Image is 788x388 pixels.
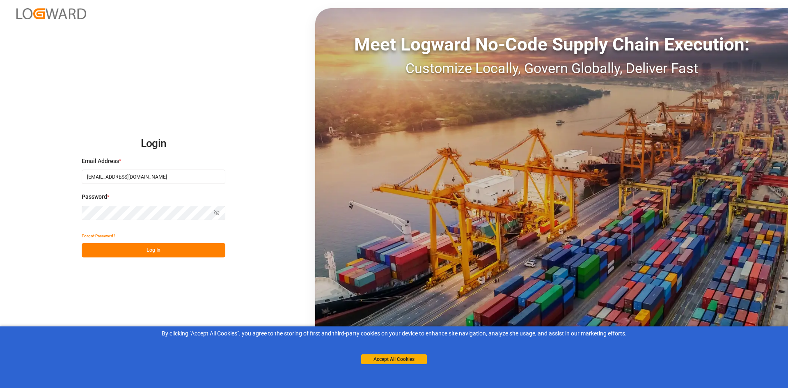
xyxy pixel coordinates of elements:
[82,229,115,243] button: Forgot Password?
[82,131,225,157] h2: Login
[6,329,782,338] div: By clicking "Accept All Cookies”, you agree to the storing of first and third-party cookies on yo...
[315,58,788,79] div: Customize Locally, Govern Globally, Deliver Fast
[82,193,107,201] span: Password
[16,8,86,19] img: Logward_new_orange.png
[361,354,427,364] button: Accept All Cookies
[82,157,119,165] span: Email Address
[82,170,225,184] input: Enter your email
[82,243,225,257] button: Log In
[315,31,788,58] div: Meet Logward No-Code Supply Chain Execution:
